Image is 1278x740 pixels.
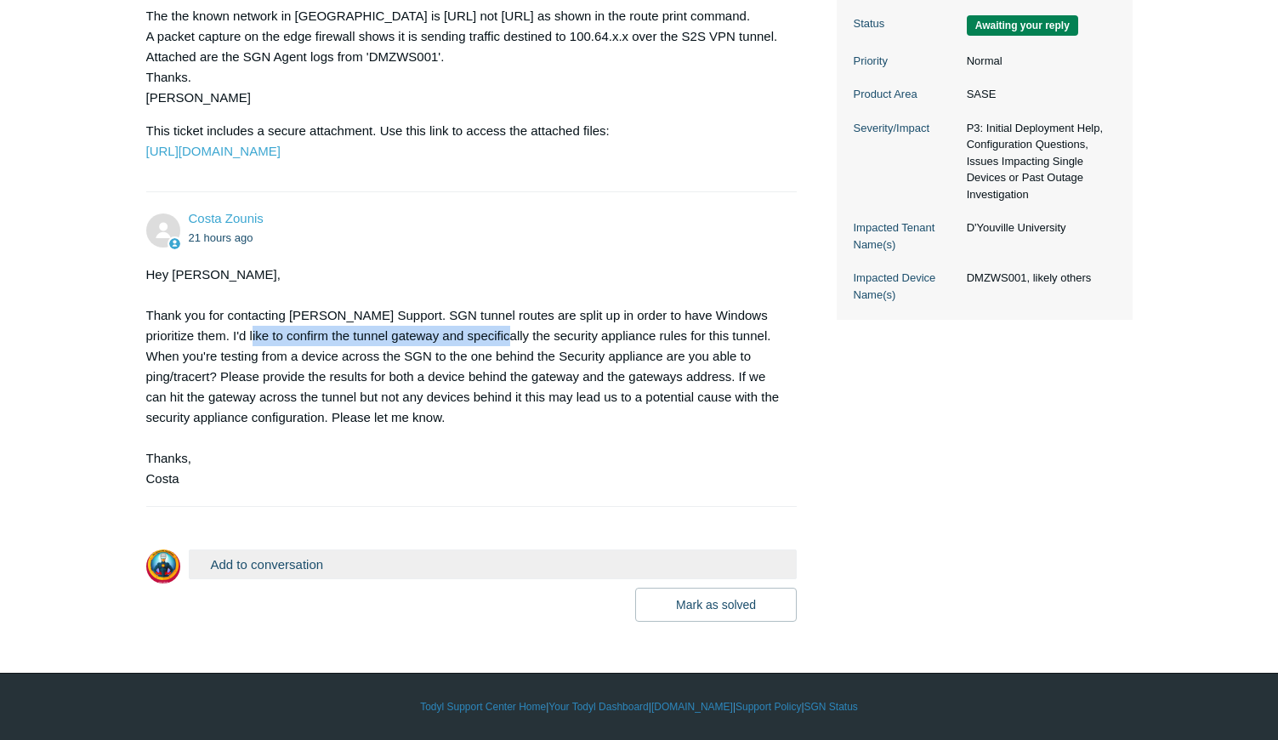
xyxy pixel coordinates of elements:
[548,699,648,714] a: Your Todyl Dashboard
[146,121,781,162] p: This ticket includes a secure attachment. Use this link to access the attached files:
[146,144,281,158] a: [URL][DOMAIN_NAME]
[146,265,781,489] div: Hey [PERSON_NAME], Thank you for contacting [PERSON_NAME] Support. SGN tunnel routes are split up...
[854,270,958,303] dt: Impacted Device Name(s)
[651,699,733,714] a: [DOMAIN_NAME]
[635,588,797,622] button: Mark as solved
[958,120,1116,203] dd: P3: Initial Deployment Help, Configuration Questions, Issues Impacting Single Devices or Past Out...
[967,15,1078,36] span: We are waiting for you to respond
[958,219,1116,236] dd: D'Youville University
[736,699,801,714] a: Support Policy
[854,15,958,32] dt: Status
[420,699,546,714] a: Todyl Support Center Home
[958,270,1116,287] dd: DMZWS001, likely others
[189,231,253,244] time: 08/26/2025, 18:29
[146,6,781,108] p: The the known network in [GEOGRAPHIC_DATA] is [URL] not [URL] as shown in the route print command...
[189,549,798,579] button: Add to conversation
[854,53,958,70] dt: Priority
[146,699,1133,714] div: | | | |
[854,86,958,103] dt: Product Area
[958,53,1116,70] dd: Normal
[958,86,1116,103] dd: SASE
[854,120,958,137] dt: Severity/Impact
[804,699,858,714] a: SGN Status
[854,219,958,253] dt: Impacted Tenant Name(s)
[189,211,264,225] a: Costa Zounis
